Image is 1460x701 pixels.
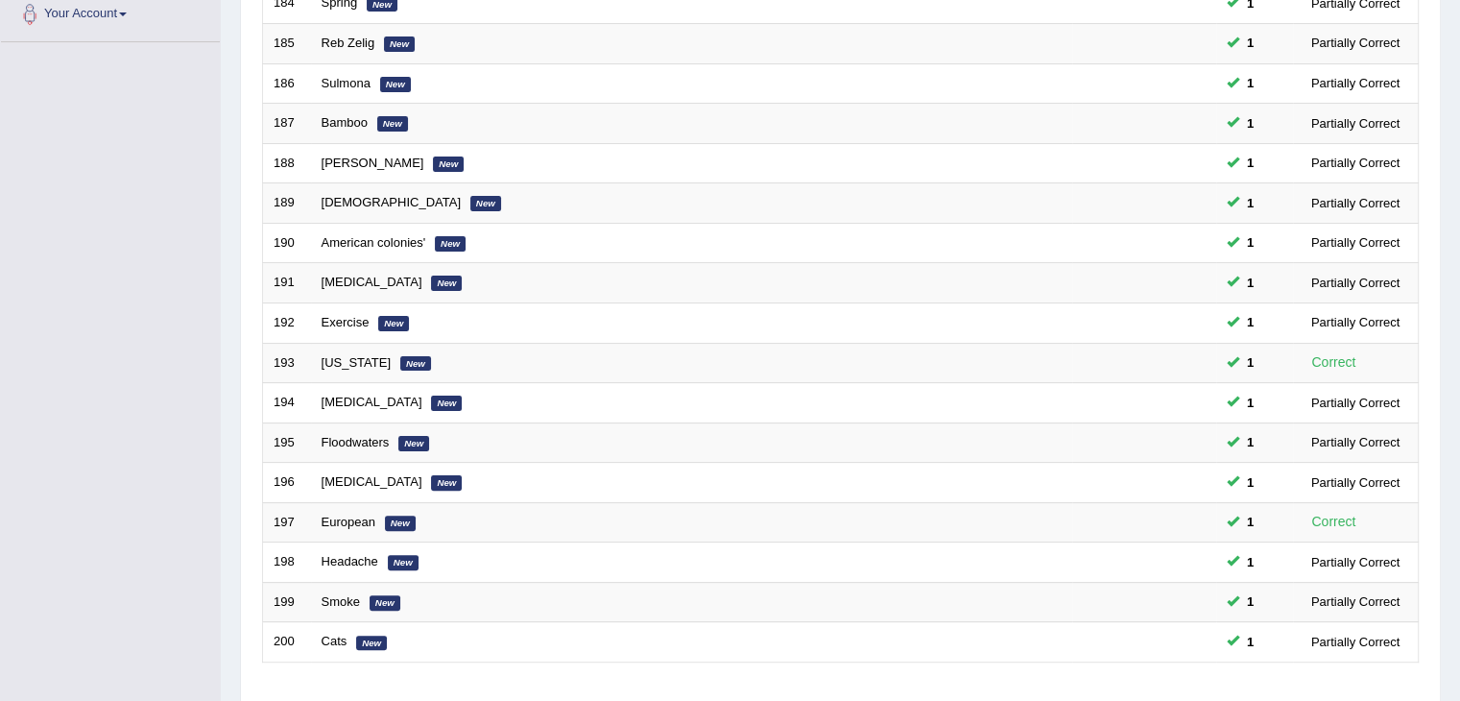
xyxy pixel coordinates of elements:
[322,355,391,370] a: [US_STATE]
[470,196,501,211] em: New
[1239,153,1261,173] span: You cannot take this question anymore
[1304,592,1407,612] div: Partially Correct
[1239,472,1261,493] span: You cannot take this question anymore
[263,104,311,144] td: 187
[263,343,311,383] td: 193
[1304,312,1407,332] div: Partially Correct
[322,36,375,50] a: Reb Zelig
[1239,432,1261,452] span: You cannot take this question anymore
[370,595,400,611] em: New
[263,463,311,503] td: 196
[1239,393,1261,413] span: You cannot take this question anymore
[377,116,408,132] em: New
[322,435,390,449] a: Floodwaters
[263,223,311,263] td: 190
[1239,73,1261,93] span: You cannot take this question anymore
[1239,113,1261,133] span: You cannot take this question anymore
[322,275,422,289] a: [MEDICAL_DATA]
[1239,552,1261,572] span: You cannot take this question anymore
[1239,512,1261,532] span: You cannot take this question anymore
[1304,472,1407,493] div: Partially Correct
[322,235,426,250] a: American colonies'
[1239,632,1261,652] span: You cannot take this question anymore
[322,554,378,568] a: Headache
[1304,432,1407,452] div: Partially Correct
[322,515,375,529] a: European
[322,634,347,648] a: Cats
[384,36,415,52] em: New
[1239,273,1261,293] span: You cannot take this question anymore
[398,436,429,451] em: New
[322,594,360,609] a: Smoke
[263,423,311,463] td: 195
[1304,632,1407,652] div: Partially Correct
[378,316,409,331] em: New
[263,263,311,303] td: 191
[1304,193,1407,213] div: Partially Correct
[263,24,311,64] td: 185
[380,77,411,92] em: New
[263,622,311,663] td: 200
[1304,552,1407,572] div: Partially Correct
[1239,193,1261,213] span: You cannot take this question anymore
[263,63,311,104] td: 186
[1304,511,1364,533] div: Correct
[322,195,461,209] a: [DEMOGRAPHIC_DATA]
[400,356,431,372] em: New
[322,474,422,489] a: [MEDICAL_DATA]
[1304,351,1364,374] div: Correct
[1304,73,1407,93] div: Partially Correct
[322,76,371,90] a: Sulmona
[431,475,462,491] em: New
[263,302,311,343] td: 192
[1239,312,1261,332] span: You cannot take this question anymore
[263,143,311,183] td: 188
[431,276,462,291] em: New
[1304,33,1407,53] div: Partially Correct
[322,156,424,170] a: [PERSON_NAME]
[1304,113,1407,133] div: Partially Correct
[433,157,464,172] em: New
[1239,232,1261,253] span: You cannot take this question anymore
[322,115,368,130] a: Bamboo
[263,502,311,543] td: 197
[322,315,370,329] a: Exercise
[263,383,311,423] td: 194
[385,516,416,531] em: New
[1304,232,1407,253] div: Partially Correct
[431,396,462,411] em: New
[1239,33,1261,53] span: You cannot take this question anymore
[1304,393,1407,413] div: Partially Correct
[263,582,311,622] td: 199
[1304,273,1407,293] div: Partially Correct
[322,395,422,409] a: [MEDICAL_DATA]
[263,543,311,583] td: 198
[1304,153,1407,173] div: Partially Correct
[1239,352,1261,373] span: You cannot take this question anymore
[388,555,419,570] em: New
[435,236,466,252] em: New
[263,183,311,224] td: 189
[1239,592,1261,612] span: You cannot take this question anymore
[356,636,387,651] em: New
